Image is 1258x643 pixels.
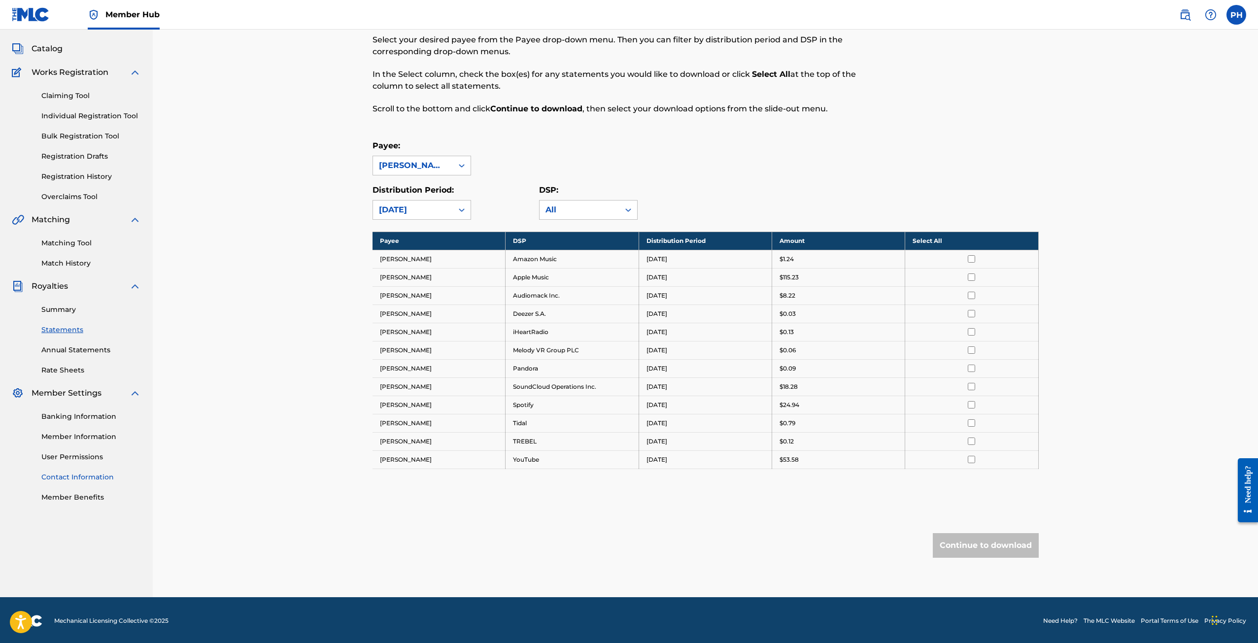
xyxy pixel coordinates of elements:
[639,286,772,305] td: [DATE]
[1201,5,1221,25] div: Help
[1205,9,1217,21] img: help
[129,280,141,292] img: expand
[1179,9,1191,21] img: search
[373,141,400,150] label: Payee:
[639,305,772,323] td: [DATE]
[379,204,447,216] div: [DATE]
[32,43,63,55] span: Catalog
[379,160,447,171] div: [PERSON_NAME]
[41,411,141,422] a: Banking Information
[373,34,885,58] p: Select your desired payee from the Payee drop-down menu. Then you can filter by distribution peri...
[41,192,141,202] a: Overclaims Tool
[373,396,506,414] td: [PERSON_NAME]
[780,255,794,264] p: $1.24
[639,414,772,432] td: [DATE]
[639,359,772,377] td: [DATE]
[373,232,506,250] th: Payee
[639,250,772,268] td: [DATE]
[639,341,772,359] td: [DATE]
[506,232,639,250] th: DSP
[41,171,141,182] a: Registration History
[1141,616,1198,625] a: Portal Terms of Use
[639,268,772,286] td: [DATE]
[506,377,639,396] td: SoundCloud Operations Inc.
[1230,451,1258,530] iframe: Resource Center
[373,103,885,115] p: Scroll to the bottom and click , then select your download options from the slide-out menu.
[373,185,454,195] label: Distribution Period:
[780,455,799,464] p: $53.58
[373,250,506,268] td: [PERSON_NAME]
[506,414,639,432] td: Tidal
[1175,5,1195,25] a: Public Search
[41,258,141,269] a: Match History
[639,377,772,396] td: [DATE]
[780,419,795,428] p: $0.79
[780,309,796,318] p: $0.03
[1204,616,1246,625] a: Privacy Policy
[54,616,169,625] span: Mechanical Licensing Collective © 2025
[780,437,794,446] p: $0.12
[41,91,141,101] a: Claiming Tool
[12,43,24,55] img: Catalog
[752,69,790,79] strong: Select All
[506,396,639,414] td: Spotify
[41,492,141,503] a: Member Benefits
[506,450,639,469] td: YouTube
[639,432,772,450] td: [DATE]
[780,273,799,282] p: $115.23
[32,214,70,226] span: Matching
[772,232,905,250] th: Amount
[905,232,1038,250] th: Select All
[506,305,639,323] td: Deezer S.A.
[373,305,506,323] td: [PERSON_NAME]
[41,238,141,248] a: Matching Tool
[12,67,25,78] img: Works Registration
[105,9,160,20] span: Member Hub
[506,323,639,341] td: iHeartRadio
[506,359,639,377] td: Pandora
[506,250,639,268] td: Amazon Music
[41,325,141,335] a: Statements
[1043,616,1078,625] a: Need Help?
[41,151,141,162] a: Registration Drafts
[639,323,772,341] td: [DATE]
[32,280,68,292] span: Royalties
[41,472,141,482] a: Contact Information
[373,286,506,305] td: [PERSON_NAME]
[780,401,799,409] p: $24.94
[780,382,798,391] p: $18.28
[12,387,24,399] img: Member Settings
[1212,606,1218,635] div: Drag
[539,185,558,195] label: DSP:
[780,346,796,355] p: $0.06
[129,67,141,78] img: expand
[1209,596,1258,643] iframe: Chat Widget
[32,67,108,78] span: Works Registration
[41,432,141,442] a: Member Information
[12,280,24,292] img: Royalties
[88,9,100,21] img: Top Rightsholder
[373,323,506,341] td: [PERSON_NAME]
[41,111,141,121] a: Individual Registration Tool
[129,214,141,226] img: expand
[373,341,506,359] td: [PERSON_NAME]
[373,359,506,377] td: [PERSON_NAME]
[41,452,141,462] a: User Permissions
[506,432,639,450] td: TREBEL
[12,214,24,226] img: Matching
[1084,616,1135,625] a: The MLC Website
[373,68,885,92] p: In the Select column, check the box(es) for any statements you would like to download or click at...
[506,268,639,286] td: Apple Music
[545,204,613,216] div: All
[780,291,795,300] p: $8.22
[12,19,71,31] a: SummarySummary
[639,232,772,250] th: Distribution Period
[506,341,639,359] td: Melody VR Group PLC
[373,268,506,286] td: [PERSON_NAME]
[490,104,582,113] strong: Continue to download
[373,377,506,396] td: [PERSON_NAME]
[373,432,506,450] td: [PERSON_NAME]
